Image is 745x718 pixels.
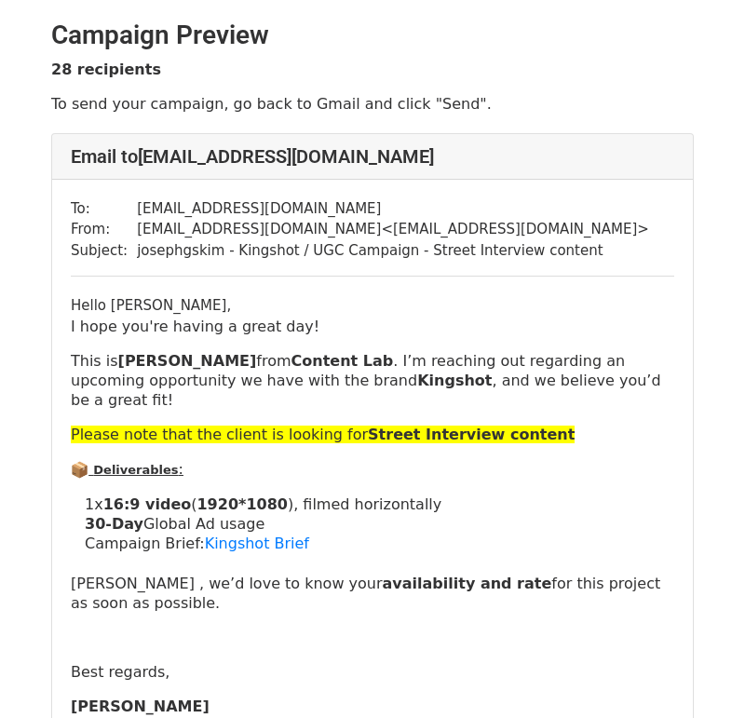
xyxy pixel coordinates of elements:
strong: Kingshot [417,372,492,389]
b: Street Interview content [368,426,575,443]
u: : [71,460,183,478]
strong: availability and rate [383,575,552,592]
strong: 28 recipients [51,61,161,78]
strong: Content Lab [291,352,394,370]
td: Subject: [71,240,137,262]
b: 30-Day [85,515,143,533]
td: To: [71,198,137,220]
a: Kingshot Brief [205,535,309,552]
b: Deliverables [93,463,178,477]
td: [EMAIL_ADDRESS][DOMAIN_NAME] [137,198,649,220]
td: josephgskim - Kingshot / UGC Campaign - Street Interview content [137,240,649,262]
p: I hope you're having a great day! [71,317,674,336]
strong: [PERSON_NAME] [71,698,210,715]
span: Please note that the client is looking for [71,426,575,443]
b: 1920*1080 [196,495,287,513]
h2: Campaign Preview [51,20,694,51]
img: 📦 [71,461,88,479]
h4: Email to [EMAIL_ADDRESS][DOMAIN_NAME] [71,145,674,168]
td: From: [71,219,137,240]
p: Campaign Brief: [85,534,674,553]
p: Global Ad usage [85,514,674,534]
p: This is from . I’m reaching out regarding an upcoming opportunity we have with the brand , and we... [71,351,674,410]
p: To send your campaign, go back to Gmail and click "Send". [51,94,694,114]
td: [EMAIL_ADDRESS][DOMAIN_NAME] < [EMAIL_ADDRESS][DOMAIN_NAME] > [137,219,649,240]
p: [PERSON_NAME] , we’d love to know your for this project as soon as possible. [71,574,674,613]
p: Best regards, [71,662,674,682]
p: 1x ( ), filmed horizontally [85,494,674,514]
strong: [PERSON_NAME] [118,352,257,370]
div: Hello [PERSON_NAME], [71,295,674,716]
b: 16:9 video [103,495,192,513]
